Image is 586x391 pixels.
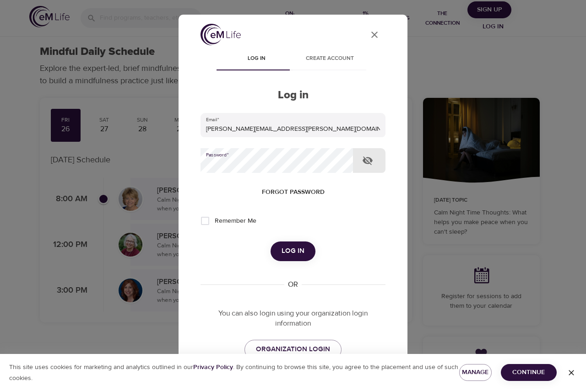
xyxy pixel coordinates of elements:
[201,24,241,45] img: logo
[467,367,484,378] span: Manage
[201,308,385,329] p: You can also login using your organization login information
[271,241,315,261] button: Log in
[244,340,342,359] a: ORGANIZATION LOGIN
[256,343,330,355] span: ORGANIZATION LOGIN
[364,24,385,46] button: close
[282,245,304,257] span: Log in
[201,48,385,70] div: disabled tabs example
[215,216,256,226] span: Remember Me
[298,54,361,64] span: Create account
[258,184,328,201] button: Forgot password
[201,89,385,102] h2: Log in
[193,363,233,371] b: Privacy Policy
[225,54,288,64] span: Log in
[508,367,549,378] span: Continue
[284,279,302,290] div: OR
[262,187,325,198] span: Forgot password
